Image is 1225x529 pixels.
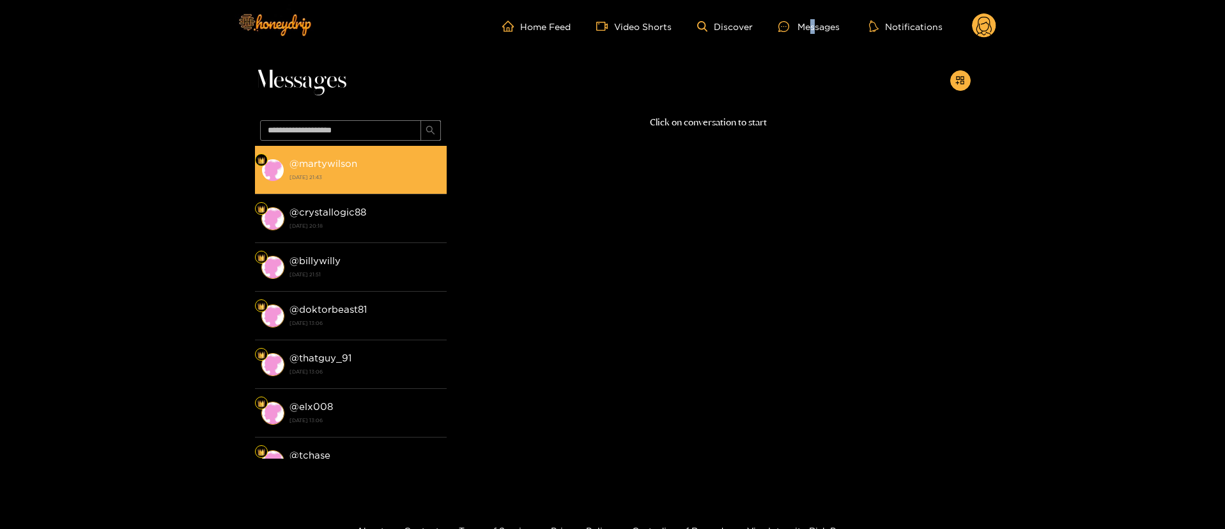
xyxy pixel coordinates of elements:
[289,255,341,266] strong: @ billywilly
[420,120,441,141] button: search
[289,171,440,183] strong: [DATE] 21:43
[289,450,330,461] strong: @ tchase
[289,304,367,315] strong: @ doktorbeast81
[261,207,284,230] img: conversation
[258,254,265,262] img: Fan Level
[955,75,965,86] span: appstore-add
[289,415,440,426] strong: [DATE] 13:06
[289,401,333,412] strong: @ elx008
[865,20,946,33] button: Notifications
[289,220,440,232] strong: [DATE] 20:18
[289,269,440,280] strong: [DATE] 21:51
[261,402,284,425] img: conversation
[258,157,265,164] img: Fan Level
[261,256,284,279] img: conversation
[502,20,520,32] span: home
[289,366,440,377] strong: [DATE] 13:06
[258,351,265,359] img: Fan Level
[261,304,284,328] img: conversation
[289,352,351,363] strong: @ thatguy_91
[289,158,357,169] strong: @ martywilson
[426,125,435,136] span: search
[950,70,971,91] button: appstore-add
[255,65,346,96] span: Messages
[697,21,753,32] a: Discover
[261,159,284,182] img: conversation
[447,115,971,130] p: Click on conversation to start
[502,20,571,32] a: Home Feed
[289,317,440,329] strong: [DATE] 13:06
[261,353,284,376] img: conversation
[258,448,265,456] img: Fan Level
[261,450,284,473] img: conversation
[596,20,672,32] a: Video Shorts
[778,19,840,34] div: Messages
[289,207,366,217] strong: @ crystallogic88
[596,20,614,32] span: video-camera
[258,400,265,407] img: Fan Level
[258,205,265,213] img: Fan Level
[258,303,265,310] img: Fan Level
